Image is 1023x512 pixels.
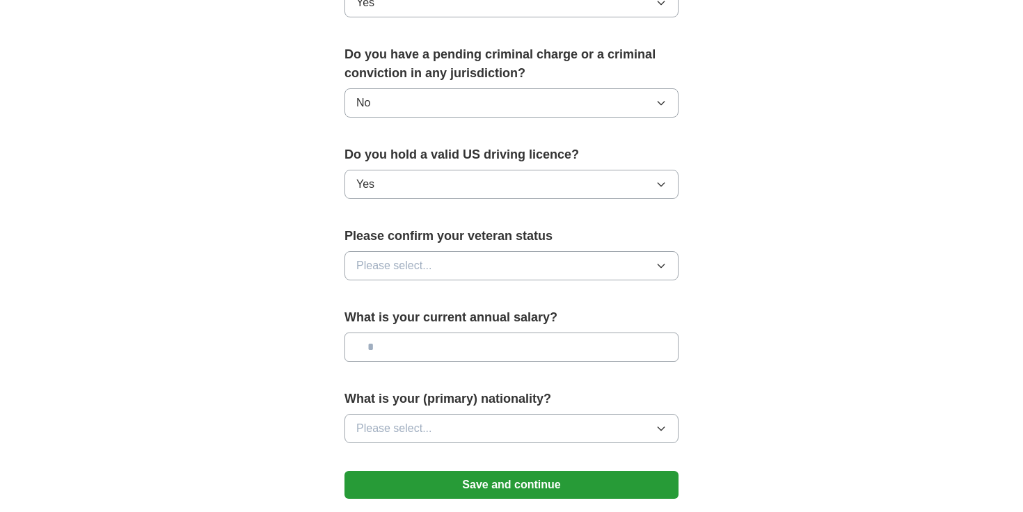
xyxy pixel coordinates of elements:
[344,390,679,408] label: What is your (primary) nationality?
[356,176,374,193] span: Yes
[344,145,679,164] label: Do you hold a valid US driving licence?
[344,170,679,199] button: Yes
[344,251,679,280] button: Please select...
[356,95,370,111] span: No
[356,420,432,437] span: Please select...
[344,471,679,499] button: Save and continue
[344,88,679,118] button: No
[344,227,679,246] label: Please confirm your veteran status
[344,308,679,327] label: What is your current annual salary?
[344,414,679,443] button: Please select...
[356,257,432,274] span: Please select...
[344,45,679,83] label: Do you have a pending criminal charge or a criminal conviction in any jurisdiction?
